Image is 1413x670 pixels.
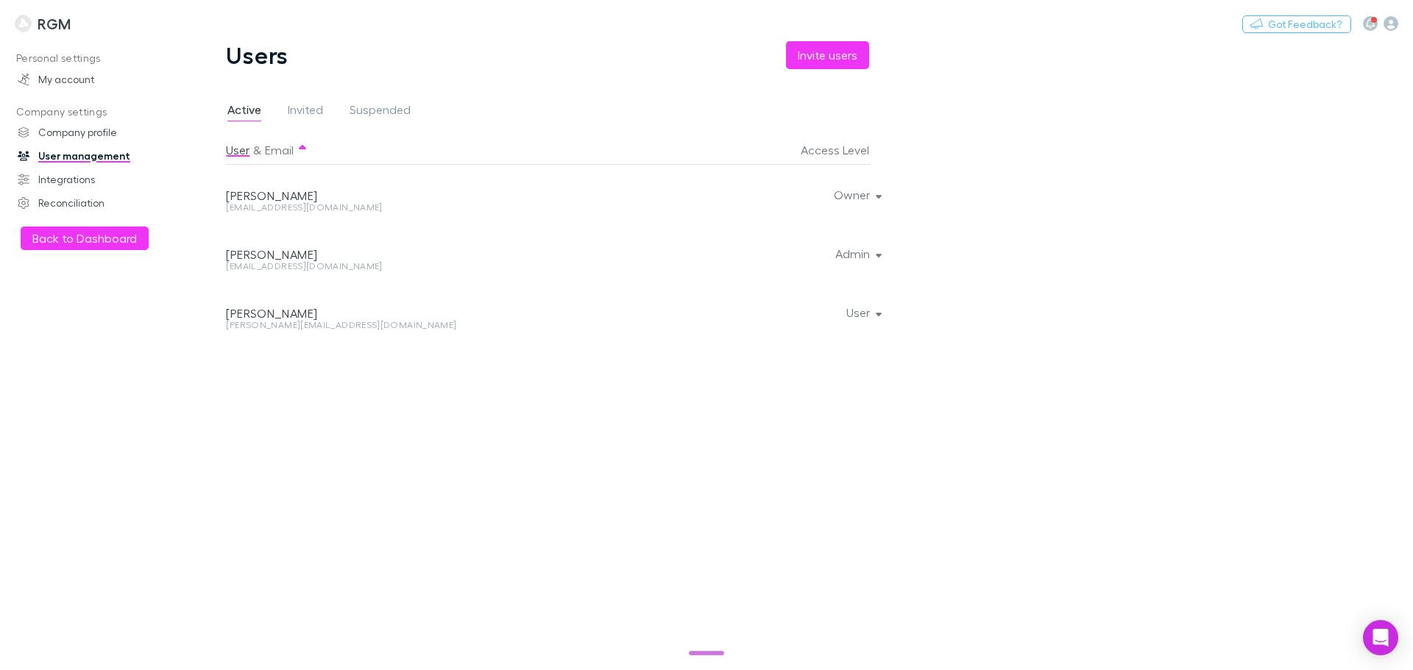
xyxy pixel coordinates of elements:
[226,306,633,321] div: [PERSON_NAME]
[226,262,633,271] div: [EMAIL_ADDRESS][DOMAIN_NAME]
[288,102,323,121] span: Invited
[3,103,199,121] p: Company settings
[226,135,633,165] div: &
[3,49,199,68] p: Personal settings
[3,68,199,91] a: My account
[226,203,633,212] div: [EMAIL_ADDRESS][DOMAIN_NAME]
[3,191,199,215] a: Reconciliation
[265,135,294,165] button: Email
[835,302,891,323] button: User
[38,15,71,32] h3: RGM
[350,102,411,121] span: Suspended
[226,41,288,69] h1: Users
[15,15,32,32] img: RGM's Logo
[1363,620,1398,655] div: Open Intercom Messenger
[226,321,633,329] div: [PERSON_NAME][EMAIL_ADDRESS][DOMAIN_NAME]
[226,247,633,262] div: [PERSON_NAME]
[226,188,633,203] div: [PERSON_NAME]
[227,102,261,121] span: Active
[822,185,891,205] button: Owner
[3,144,199,168] a: User management
[3,168,199,191] a: Integrations
[824,243,891,264] button: Admin
[3,121,199,144] a: Company profile
[1242,15,1351,33] button: Got Feedback?
[6,6,80,41] a: RGM
[801,135,887,165] button: Access Level
[21,227,149,250] button: Back to Dashboard
[226,135,249,165] button: User
[786,41,869,69] button: Invite users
